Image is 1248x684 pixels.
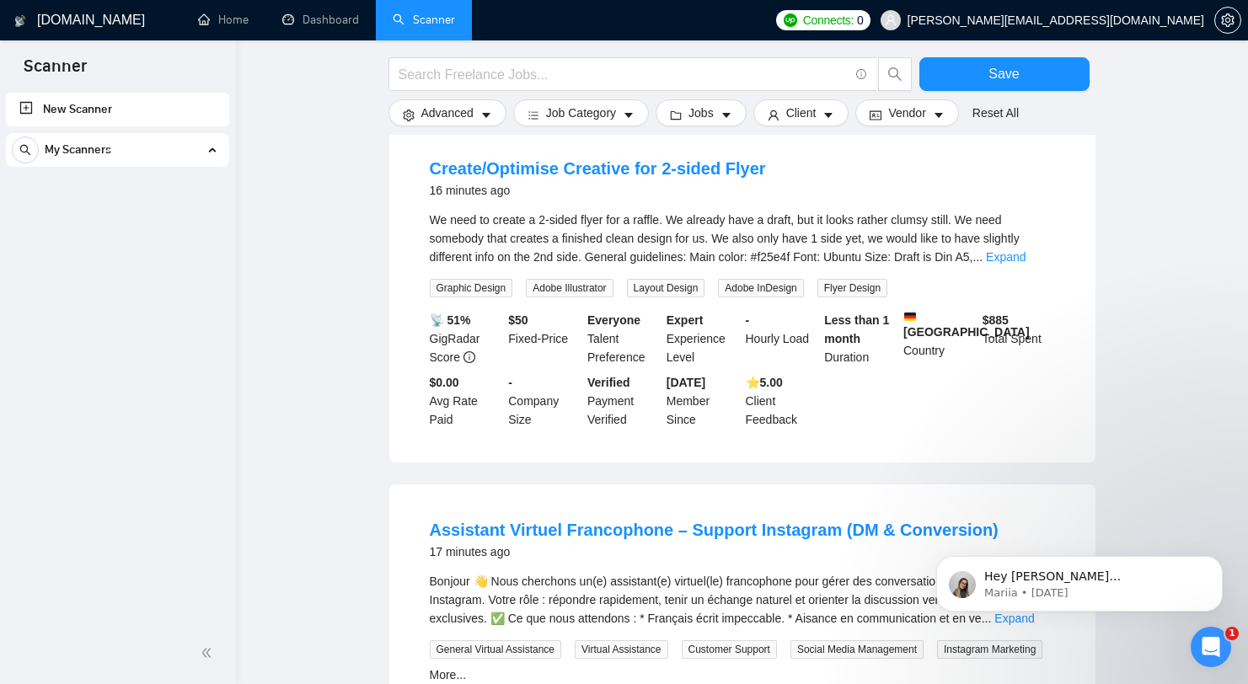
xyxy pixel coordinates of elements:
b: $0.00 [430,376,459,389]
b: [DATE] [667,376,705,389]
span: Vendor [888,104,925,122]
iframe: Intercom notifications message [911,521,1248,639]
b: [GEOGRAPHIC_DATA] [903,311,1030,339]
span: Instagram Marketing [937,640,1042,659]
div: Hourly Load [742,311,822,366]
span: caret-down [933,109,945,121]
button: idcardVendorcaret-down [855,99,958,126]
div: Talent Preference [584,311,663,366]
span: Connects: [803,11,854,29]
a: Reset All [972,104,1019,122]
b: 📡 51% [430,313,471,327]
div: 16 minutes ago [430,180,766,200]
span: Save [988,63,1019,84]
span: caret-down [720,109,732,121]
span: info-circle [856,69,867,80]
button: userClientcaret-down [753,99,849,126]
b: Verified [587,376,630,389]
img: 🇩🇪 [904,311,916,323]
div: 17 minutes ago [430,542,999,562]
span: user [768,109,779,121]
a: Create/Optimise Creative for 2-sided Flyer [430,159,766,178]
div: We need to create a 2-sided flyer for a raffle. We already have a draft, but it looks rather clum... [430,211,1055,266]
b: - [746,313,750,327]
li: My Scanners [6,133,229,174]
input: Search Freelance Jobs... [399,64,849,85]
span: caret-down [623,109,635,121]
iframe: Intercom live chat [1191,627,1231,667]
b: Everyone [587,313,640,327]
b: $ 885 [983,313,1009,327]
img: logo [14,8,26,35]
span: Virtual Assistance [575,640,668,659]
span: Client [786,104,817,122]
div: Fixed-Price [505,311,584,366]
a: Expand [986,250,1026,264]
b: - [508,376,512,389]
a: New Scanner [19,93,216,126]
div: Avg Rate Paid [426,373,506,429]
img: upwork-logo.png [784,13,797,27]
div: Duration [821,311,900,366]
b: Expert [667,313,704,327]
span: search [879,67,911,82]
a: dashboardDashboard [282,13,359,27]
div: GigRadar Score [426,311,506,366]
div: Bonjour 👋 Nous cherchons un(e) assistant(e) virtuel(le) francophone pour gérer des conversations ... [430,572,1055,628]
span: Job Category [546,104,616,122]
div: Client Feedback [742,373,822,429]
button: settingAdvancedcaret-down [388,99,506,126]
span: Adobe InDesign [718,279,803,297]
div: Member Since [663,373,742,429]
span: We need to create a 2-sided flyer for a raffle. We already have a draft, but it looks rather clum... [430,213,1020,264]
span: folder [670,109,682,121]
div: Company Size [505,373,584,429]
span: Bonjour 👋 Nous cherchons un(e) assistant(e) virtuel(le) francophone pour gérer des conversations ... [430,574,1006,625]
span: idcard [870,109,881,121]
button: folderJobscaret-down [656,99,747,126]
b: Less than 1 month [824,313,889,345]
a: More... [430,668,467,681]
button: search [878,57,912,91]
span: bars [528,109,539,121]
li: New Scanner [6,93,229,126]
span: caret-down [480,109,492,121]
span: Layout Design [627,279,705,297]
div: Experience Level [663,311,742,366]
a: Assistant Virtuel Francophone – Support Instagram (DM & Conversion) [430,521,999,539]
span: setting [1215,13,1240,27]
span: 1 [1225,627,1239,640]
span: double-left [201,644,217,661]
span: My Scanners [45,133,111,167]
a: setting [1214,13,1241,27]
button: search [12,136,39,163]
span: info-circle [463,351,475,363]
span: Flyer Design [817,279,887,297]
span: user [885,14,897,26]
span: Graphic Design [430,279,513,297]
div: Payment Verified [584,373,663,429]
button: Save [919,57,1090,91]
b: $ 50 [508,313,528,327]
span: setting [403,109,415,121]
span: ... [972,250,983,264]
span: caret-down [822,109,834,121]
span: Scanner [10,54,100,89]
span: Adobe Illustrator [526,279,613,297]
a: searchScanner [393,13,455,27]
button: barsJob Categorycaret-down [513,99,649,126]
span: Social Media Management [790,640,924,659]
span: General Virtual Assistance [430,640,562,659]
b: ⭐️ 5.00 [746,376,783,389]
div: Country [900,311,979,366]
span: 0 [857,11,864,29]
span: Jobs [688,104,714,122]
span: search [13,144,38,156]
button: setting [1214,7,1241,34]
span: Advanced [421,104,474,122]
a: homeHome [198,13,249,27]
span: Customer Support [682,640,777,659]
